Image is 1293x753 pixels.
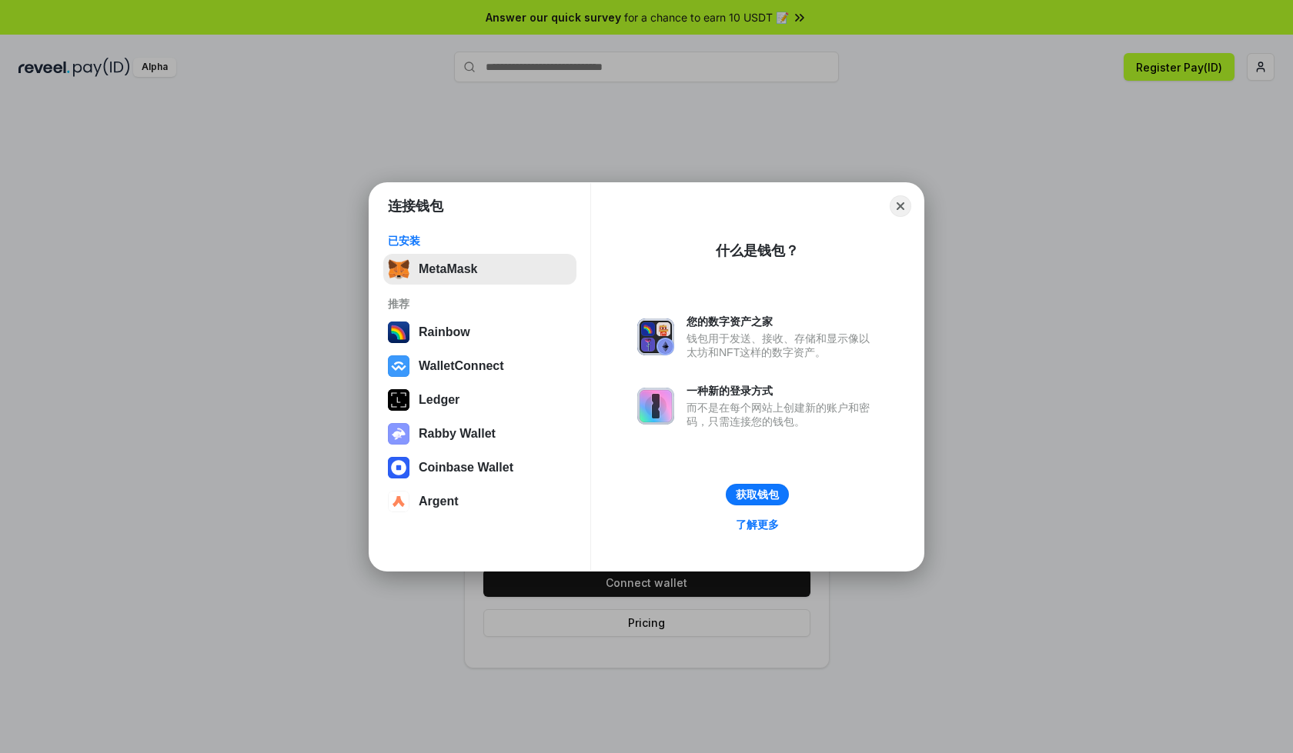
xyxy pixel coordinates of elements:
[687,332,877,359] div: 钱包用于发送、接收、存储和显示像以太坊和NFT这样的数字资产。
[383,452,576,483] button: Coinbase Wallet
[388,258,409,280] img: svg+xml,%3Csvg%20fill%3D%22none%22%20height%3D%2233%22%20viewBox%3D%220%200%2035%2033%22%20width%...
[388,491,409,512] img: svg+xml,%3Csvg%20width%3D%2228%22%20height%3D%2228%22%20viewBox%3D%220%200%2028%2028%22%20fill%3D...
[890,195,911,217] button: Close
[716,242,799,260] div: 什么是钱包？
[727,515,788,535] a: 了解更多
[419,262,477,276] div: MetaMask
[383,385,576,415] button: Ledger
[726,484,789,505] button: 获取钱包
[383,486,576,517] button: Argent
[419,359,504,373] div: WalletConnect
[388,355,409,377] img: svg+xml,%3Csvg%20width%3D%2228%22%20height%3D%2228%22%20viewBox%3D%220%200%2028%2028%22%20fill%3D...
[687,401,877,428] div: 而不是在每个网站上创建新的账户和密码，只需连接您的钱包。
[687,315,877,328] div: 您的数字资产之家
[419,495,459,508] div: Argent
[388,322,409,343] img: svg+xml,%3Csvg%20width%3D%22120%22%20height%3D%22120%22%20viewBox%3D%220%200%20120%20120%22%20fil...
[736,488,779,501] div: 获取钱包
[383,418,576,449] button: Rabby Wallet
[637,318,674,355] img: svg+xml,%3Csvg%20xmlns%3D%22http%3A%2F%2Fwww.w3.org%2F2000%2Fsvg%22%20fill%3D%22none%22%20viewBox...
[637,388,674,425] img: svg+xml,%3Csvg%20xmlns%3D%22http%3A%2F%2Fwww.w3.org%2F2000%2Fsvg%22%20fill%3D%22none%22%20viewBox...
[383,254,576,285] button: MetaMask
[419,461,513,475] div: Coinbase Wallet
[419,393,459,407] div: Ledger
[383,317,576,348] button: Rainbow
[388,297,572,311] div: 推荐
[388,234,572,248] div: 已安装
[388,423,409,445] img: svg+xml,%3Csvg%20xmlns%3D%22http%3A%2F%2Fwww.w3.org%2F2000%2Fsvg%22%20fill%3D%22none%22%20viewBox...
[687,384,877,398] div: 一种新的登录方式
[736,518,779,531] div: 了解更多
[383,351,576,381] button: WalletConnect
[419,427,496,441] div: Rabby Wallet
[388,457,409,478] img: svg+xml,%3Csvg%20width%3D%2228%22%20height%3D%2228%22%20viewBox%3D%220%200%2028%2028%22%20fill%3D...
[388,197,443,215] h1: 连接钱包
[388,389,409,411] img: svg+xml,%3Csvg%20xmlns%3D%22http%3A%2F%2Fwww.w3.org%2F2000%2Fsvg%22%20width%3D%2228%22%20height%3...
[419,325,470,339] div: Rainbow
